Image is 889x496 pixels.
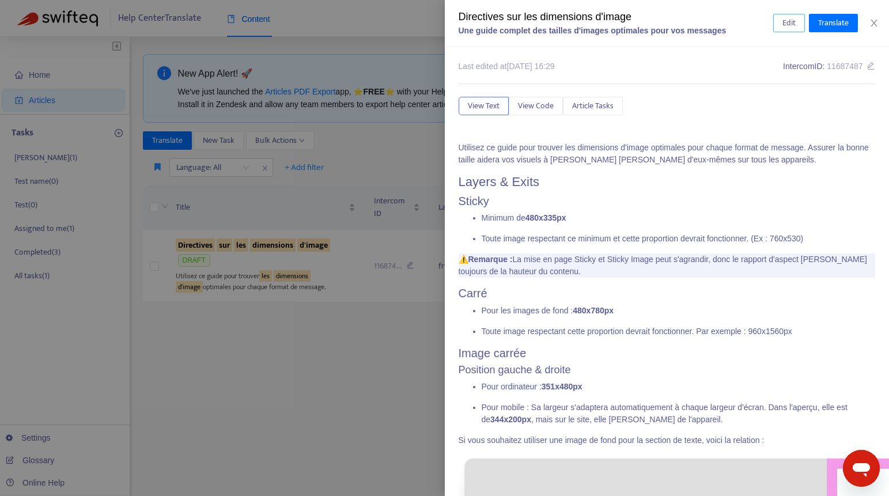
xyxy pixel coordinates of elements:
[459,194,876,208] h2: Sticky
[459,434,876,446] p: Si vous souhaitez utiliser une image de fond pour la section de texte, voici la relation :
[809,14,858,32] button: Translate
[459,364,876,377] h3: Position gauche & droite
[773,14,805,32] button: Edit
[782,17,796,29] span: Edit
[827,62,862,71] span: 11687487
[459,175,876,190] h1: Layers & Exits
[843,450,880,487] iframe: Button to launch messaging window
[572,100,614,112] span: Article Tasks
[818,17,849,29] span: Translate
[459,25,773,37] div: Une guide complet des tailles d'images optimales pour vos messages
[482,381,876,393] p: Pour ordinateur :
[573,306,614,315] b: 480x780px
[542,382,582,391] b: 351x480px
[482,212,876,224] p: Minimum de
[482,402,876,426] p: Pour mobile : Sa largeur s'adaptera automatiquement à chaque largeur d'écran. Dans l'aperçu, elle...
[459,286,876,300] h2: Carré
[482,325,876,338] p: Toute image respectant cette proportion devrait fonctionner. Par exemple : 960x1560px
[482,233,876,245] p: Toute image respectant ce minimum et cette proportion devrait fonctionner. (Ex : 760x530)
[468,255,513,264] b: Remarque :
[459,253,876,278] p: ⚠️ La mise en page Sticky et Sticky Image peut s'agrandir, donc le rapport d'aspect [PERSON_NAME]...
[525,213,566,222] b: 480x335px
[518,100,554,112] span: View Code
[459,97,509,115] button: View Text
[459,142,876,166] p: Utilisez ce guide pour trouver les dimensions d'image optimales pour chaque format de message. As...
[866,18,882,29] button: Close
[459,346,876,360] h2: Image carrée
[468,100,500,112] span: View Text
[869,18,879,28] span: close
[459,60,555,73] div: Last edited at [DATE] 16:29
[482,305,876,317] p: Pour les images de fond :
[783,60,875,73] div: Intercom ID:
[490,415,531,424] b: 344x200px
[459,9,773,25] div: Directives sur les dimensions d'image
[509,97,563,115] button: View Code
[563,97,623,115] button: Article Tasks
